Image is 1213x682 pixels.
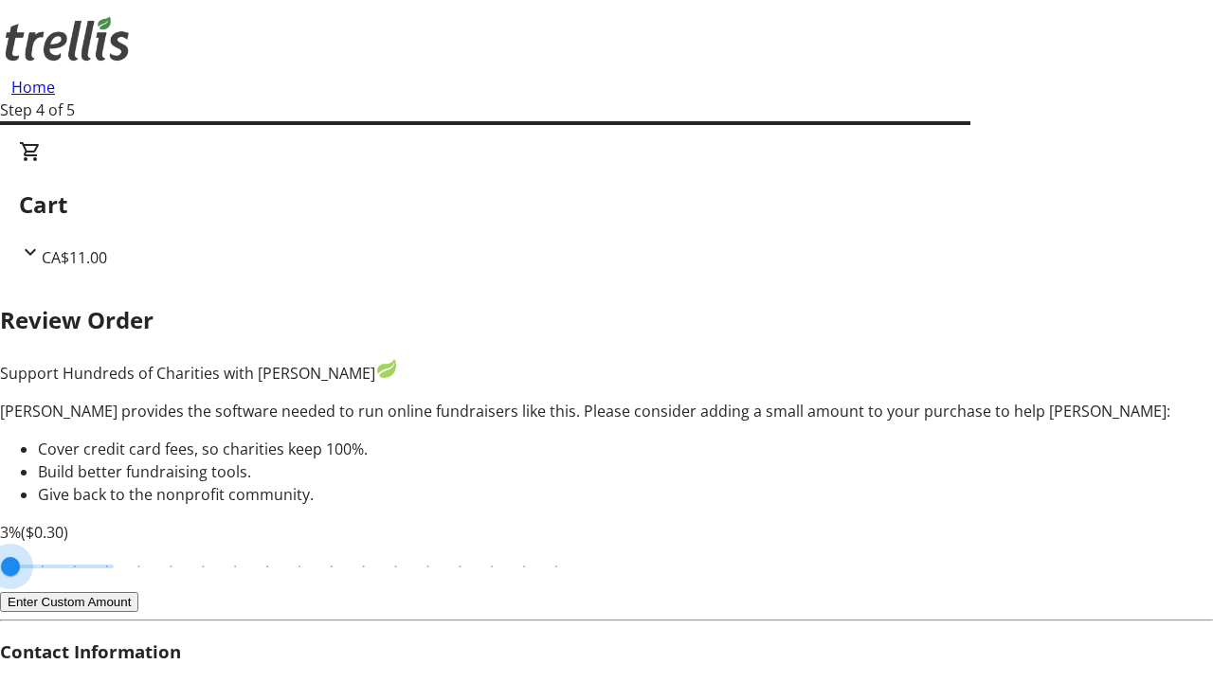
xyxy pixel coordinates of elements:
li: Give back to the nonprofit community. [38,483,1213,506]
span: CA$11.00 [42,247,107,268]
h2: Cart [19,188,1194,222]
li: Build better fundraising tools. [38,460,1213,483]
div: CartCA$11.00 [19,140,1194,269]
li: Cover credit card fees, so charities keep 100%. [38,438,1213,460]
